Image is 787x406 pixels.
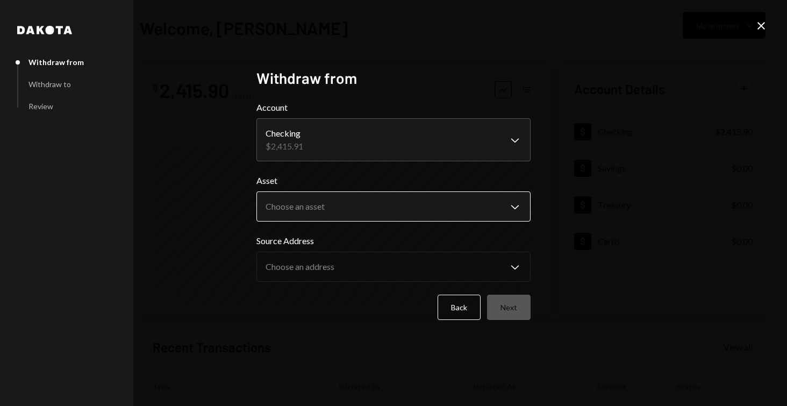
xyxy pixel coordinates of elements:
label: Account [256,101,531,114]
button: Account [256,118,531,161]
label: Source Address [256,234,531,247]
div: Review [28,102,53,111]
button: Source Address [256,252,531,282]
h2: Withdraw from [256,68,531,89]
div: Withdraw to [28,80,71,89]
button: Asset [256,191,531,222]
button: Back [438,295,481,320]
div: Withdraw from [28,58,84,67]
label: Asset [256,174,531,187]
